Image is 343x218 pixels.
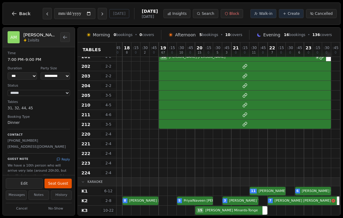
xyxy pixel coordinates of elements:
[199,33,202,37] span: 5
[216,51,218,54] span: 5
[221,32,223,37] span: •
[172,11,186,16] span: Insights
[43,8,52,19] button: Previous day
[316,55,319,59] span: 8
[189,51,191,54] span: 0
[335,51,336,54] span: 0
[196,46,202,50] span: 20
[6,205,38,213] button: Cancel
[244,51,246,54] span: 0
[101,208,116,213] span: 10 - 22
[305,46,311,50] span: 23
[280,51,282,54] span: 0
[296,46,302,50] span: : 45
[229,11,239,16] span: Block
[135,32,137,37] span: •
[19,12,31,16] span: Back
[224,46,229,50] span: : 45
[215,46,220,50] span: : 30
[81,150,90,157] span: 222
[252,51,256,54] span: 11
[315,46,320,50] span: : 15
[142,46,148,50] span: : 30
[81,102,90,108] span: 210
[179,51,183,54] span: 10
[289,51,291,54] span: 0
[178,46,184,50] span: : 30
[153,51,155,54] span: 0
[101,170,116,175] span: 2 - 4
[101,112,116,117] span: 4 - 6
[333,46,338,50] span: : 45
[288,11,300,16] span: Create
[109,9,130,18] button: [DATE]
[225,32,242,37] span: covers
[81,73,90,79] span: 203
[225,33,230,37] span: 10
[233,46,239,50] span: 21
[142,14,158,19] span: [DATE]
[81,198,88,204] span: K2
[228,198,266,203] span: [PERSON_NAME] Youd
[183,198,234,203] span: PriyalNaveen [PERSON_NAME]
[81,170,90,176] span: 224
[298,51,300,54] span: 6
[93,32,110,38] span: Morning
[117,51,118,54] span: 0
[308,51,309,54] span: 0
[8,163,70,190] p: We have a 10th person who will arrive very late (around 20h30, but is unlikely to eat), so if it'...
[115,46,120,50] span: : 45
[151,46,157,50] span: : 45
[325,51,327,54] span: 0
[8,57,70,63] dd: 7:00 PM – 9:00 PM
[8,114,70,120] dt: Booking Type
[8,31,20,43] div: AM
[242,46,248,50] span: : 15
[101,103,116,107] span: 4 - 5
[273,198,331,203] span: [PERSON_NAME] [PERSON_NAME]
[101,122,116,127] span: 3 - 5
[128,198,186,203] span: [PERSON_NAME] [PERSON_NAME]
[101,83,116,88] span: 2 - 2
[279,9,304,18] button: Create
[8,138,70,144] p: [PHONE_NUMBER]
[221,9,243,18] button: Block
[81,121,90,127] span: 212
[260,46,266,50] span: : 45
[8,66,37,71] dt: Duration
[81,83,90,89] span: 204
[199,32,218,37] span: bookings
[101,64,116,69] span: 2 - 2
[308,32,310,37] span: •
[168,54,315,60] span: [PERSON_NAME] [PERSON_NAME]
[114,33,116,37] span: 0
[142,8,158,14] span: [DATE]
[202,11,214,16] span: Search
[144,51,146,54] span: 2
[257,189,303,194] span: [PERSON_NAME] Hampson
[101,198,116,203] span: 2 - 8
[175,32,196,38] span: Afternoon
[171,51,173,54] span: 0
[206,46,211,50] span: : 15
[57,157,70,162] button: Reply
[284,32,305,37] span: bookings
[251,46,257,50] span: : 30
[81,207,88,213] span: K3
[8,120,70,125] dd: Dinner
[287,46,293,50] span: : 30
[163,9,190,18] button: Insights
[312,32,332,37] span: covers
[101,93,116,98] span: 3 - 5
[28,190,49,200] button: Notes
[81,92,90,98] span: 205
[101,141,116,146] span: 2 - 4
[312,33,320,37] span: 136
[226,51,227,54] span: 3
[51,190,72,200] button: History
[315,11,333,16] span: Cancelled
[101,132,116,137] span: 2 - 4
[81,131,90,137] span: 220
[81,63,90,69] span: 202
[8,157,28,161] p: Guest Note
